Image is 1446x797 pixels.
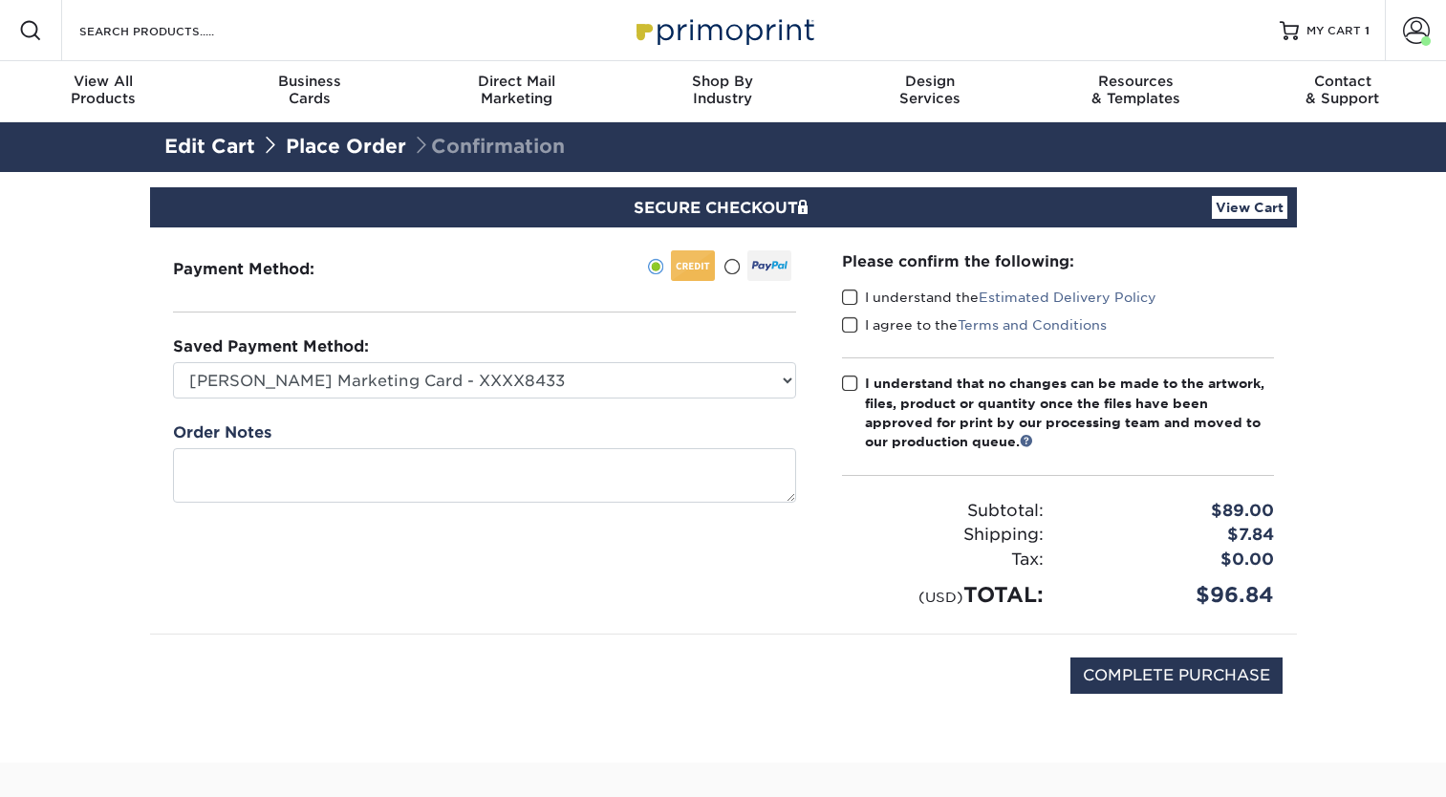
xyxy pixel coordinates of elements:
[958,317,1107,333] a: Terms and Conditions
[828,548,1058,572] div: Tax:
[619,73,826,90] span: Shop By
[828,499,1058,524] div: Subtotal:
[412,135,565,158] span: Confirmation
[1240,73,1446,107] div: & Support
[1365,24,1370,37] span: 1
[286,135,406,158] a: Place Order
[918,589,963,605] small: (USD)
[828,579,1058,611] div: TOTAL:
[1240,73,1446,90] span: Contact
[413,73,619,107] div: Marketing
[164,135,255,158] a: Edit Cart
[827,73,1033,107] div: Services
[865,374,1274,452] div: I understand that no changes can be made to the artwork, files, product or quantity once the file...
[1058,548,1288,572] div: $0.00
[1306,23,1361,39] span: MY CART
[206,73,413,90] span: Business
[634,199,813,217] span: SECURE CHECKOUT
[173,260,361,278] h3: Payment Method:
[1058,579,1288,611] div: $96.84
[1240,61,1446,122] a: Contact& Support
[1058,499,1288,524] div: $89.00
[628,10,819,51] img: Primoprint
[1070,657,1283,694] input: COMPLETE PURCHASE
[1033,61,1240,122] a: Resources& Templates
[827,73,1033,90] span: Design
[206,61,413,122] a: BusinessCards
[1058,523,1288,548] div: $7.84
[1033,73,1240,107] div: & Templates
[619,73,826,107] div: Industry
[842,288,1156,307] label: I understand the
[842,315,1107,334] label: I agree to the
[828,523,1058,548] div: Shipping:
[173,421,271,444] label: Order Notes
[173,335,369,358] label: Saved Payment Method:
[206,73,413,107] div: Cards
[413,73,619,90] span: Direct Mail
[77,19,264,42] input: SEARCH PRODUCTS.....
[413,61,619,122] a: Direct MailMarketing
[827,61,1033,122] a: DesignServices
[619,61,826,122] a: Shop ByIndustry
[1033,73,1240,90] span: Resources
[842,250,1274,272] div: Please confirm the following:
[1212,196,1287,219] a: View Cart
[979,290,1156,305] a: Estimated Delivery Policy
